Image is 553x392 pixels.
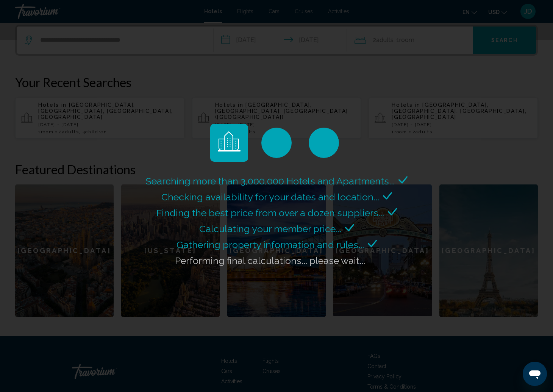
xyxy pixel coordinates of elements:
span: Finding the best price from over a dozen suppliers... [156,207,384,219]
span: Gathering property information and rules... [177,239,364,250]
iframe: Button to launch messaging window [523,362,547,386]
span: Performing final calculations... please wait... [175,255,365,266]
span: Calculating your member price... [199,223,341,234]
span: Searching more than 3,000,000 Hotels and Apartments... [146,175,395,187]
span: Checking availability for your dates and location... [161,191,379,203]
